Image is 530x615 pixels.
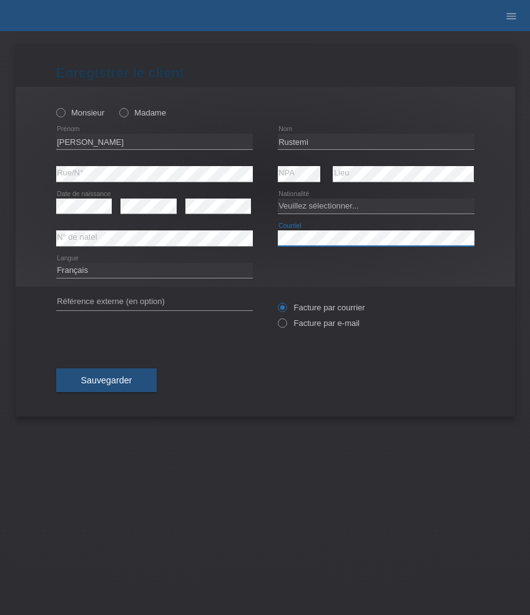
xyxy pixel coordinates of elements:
[81,375,132,385] span: Sauvegarder
[499,12,524,19] a: menu
[119,108,166,117] label: Madame
[278,303,286,318] input: Facture par courrier
[56,108,105,117] label: Monsieur
[56,368,157,392] button: Sauvegarder
[119,108,127,116] input: Madame
[278,303,365,312] label: Facture par courrier
[56,65,474,81] h1: Enregistrer le client
[278,318,360,328] label: Facture par e-mail
[56,108,64,116] input: Monsieur
[505,10,518,22] i: menu
[278,318,286,334] input: Facture par e-mail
